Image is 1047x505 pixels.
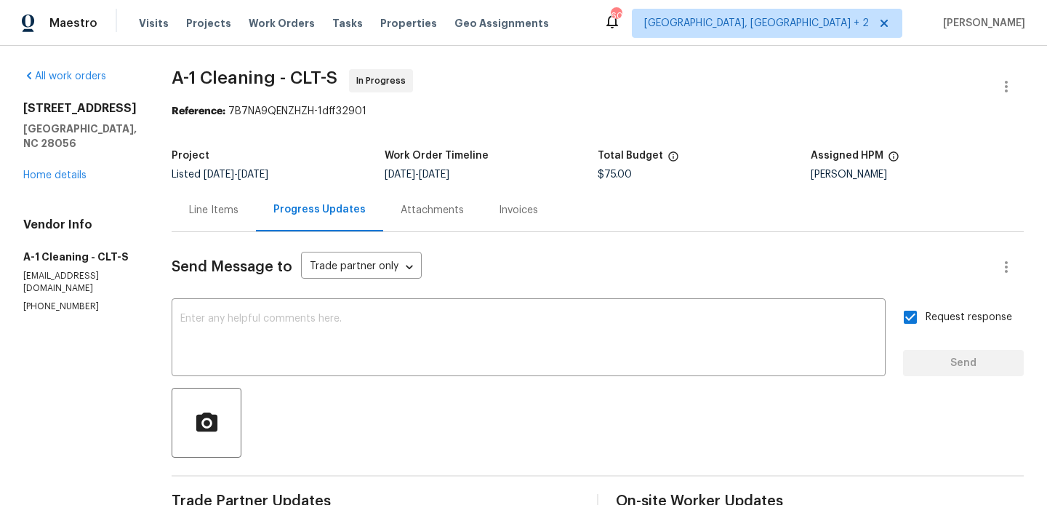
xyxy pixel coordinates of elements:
span: The hpm assigned to this work order. [888,151,899,170]
span: [GEOGRAPHIC_DATA], [GEOGRAPHIC_DATA] + 2 [644,16,869,31]
div: Trade partner only [301,255,422,279]
span: Work Orders [249,16,315,31]
div: Attachments [401,203,464,218]
span: Properties [380,16,437,31]
div: 7B7NA9QENZHZH-1dff32901 [172,104,1024,119]
p: [EMAIL_ADDRESS][DOMAIN_NAME] [23,270,137,295]
h5: Assigned HPM [811,151,883,161]
span: $75.00 [598,170,632,180]
h5: Total Budget [598,151,663,161]
div: 60 [611,9,621,23]
span: Listed [172,170,268,180]
span: Request response [926,310,1012,325]
h5: Project [172,151,209,161]
span: Tasks [332,18,363,28]
span: In Progress [356,73,412,88]
span: - [204,170,268,180]
a: All work orders [23,71,106,81]
b: Reference: [172,106,225,116]
span: Visits [139,16,169,31]
p: [PHONE_NUMBER] [23,301,137,313]
h4: Vendor Info [23,218,137,232]
h5: Work Order Timeline [385,151,489,161]
span: [DATE] [419,170,449,180]
h2: [STREET_ADDRESS] [23,101,137,116]
span: [DATE] [238,170,268,180]
span: Geo Assignments [454,16,549,31]
div: Progress Updates [273,202,366,217]
span: Send Message to [172,260,292,274]
span: [DATE] [385,170,415,180]
div: Line Items [189,203,238,218]
div: Invoices [499,203,538,218]
span: The total cost of line items that have been proposed by Opendoor. This sum includes line items th... [667,151,679,170]
div: [PERSON_NAME] [811,170,1024,180]
h5: [GEOGRAPHIC_DATA], NC 28056 [23,122,137,151]
span: Maestro [49,16,97,31]
h5: A-1 Cleaning - CLT-S [23,250,137,264]
span: - [385,170,449,180]
a: Home details [23,170,87,180]
span: Projects [186,16,231,31]
span: A-1 Cleaning - CLT-S [172,69,337,87]
span: [PERSON_NAME] [937,16,1025,31]
span: [DATE] [204,170,234,180]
